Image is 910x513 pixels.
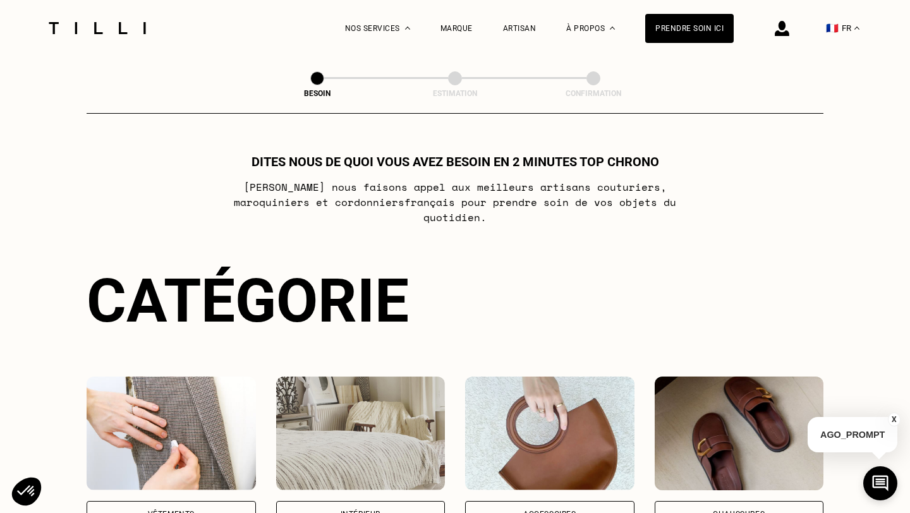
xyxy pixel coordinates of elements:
div: Besoin [254,89,380,98]
a: Artisan [503,24,537,33]
a: Prendre soin ici [645,14,734,43]
img: icône connexion [775,21,789,36]
img: Logo du service de couturière Tilli [44,22,150,34]
span: 🇫🇷 [826,22,839,34]
img: Intérieur [276,377,446,490]
img: menu déroulant [854,27,859,30]
p: [PERSON_NAME] nous faisons appel aux meilleurs artisans couturiers , maroquiniers et cordonniers ... [205,179,706,225]
p: AGO_PROMPT [808,417,897,452]
div: Estimation [392,89,518,98]
img: Vêtements [87,377,256,490]
h1: Dites nous de quoi vous avez besoin en 2 minutes top chrono [252,154,659,169]
div: Confirmation [530,89,657,98]
a: Marque [440,24,473,33]
button: X [888,413,901,426]
img: Menu déroulant [405,27,410,30]
img: Menu déroulant à propos [610,27,615,30]
img: Chaussures [655,377,824,490]
div: Catégorie [87,265,823,336]
img: Accessoires [465,377,634,490]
